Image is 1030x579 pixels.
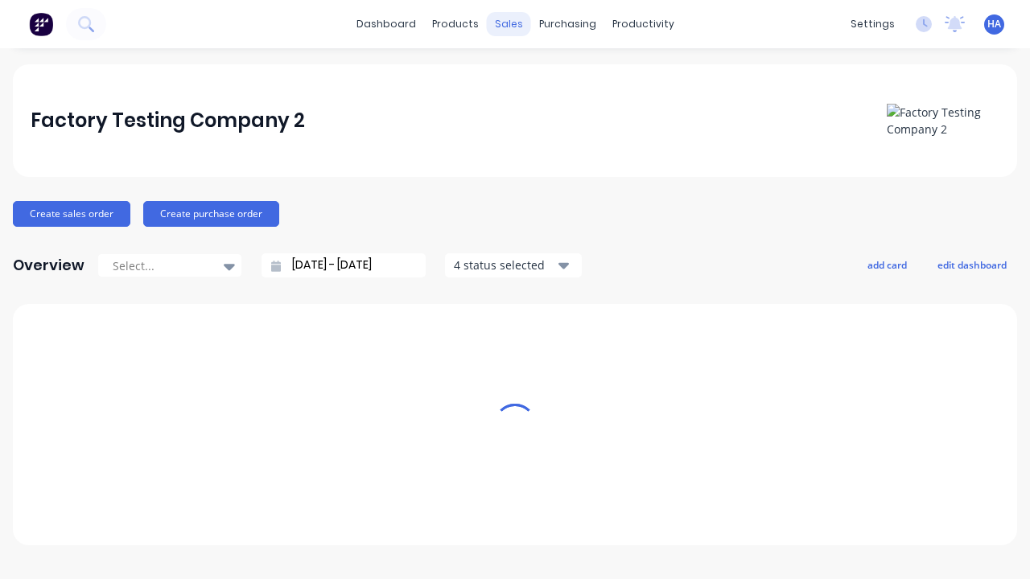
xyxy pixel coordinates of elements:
[604,12,682,36] div: productivity
[13,201,130,227] button: Create sales order
[445,253,582,277] button: 4 status selected
[348,12,424,36] a: dashboard
[857,254,917,275] button: add card
[29,12,53,36] img: Factory
[143,201,279,227] button: Create purchase order
[454,257,555,273] div: 4 status selected
[424,12,487,36] div: products
[843,12,903,36] div: settings
[31,105,305,137] div: Factory Testing Company 2
[13,249,84,281] div: Overview
[987,17,1001,31] span: HA
[927,254,1017,275] button: edit dashboard
[487,12,531,36] div: sales
[887,104,999,138] img: Factory Testing Company 2
[531,12,604,36] div: purchasing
